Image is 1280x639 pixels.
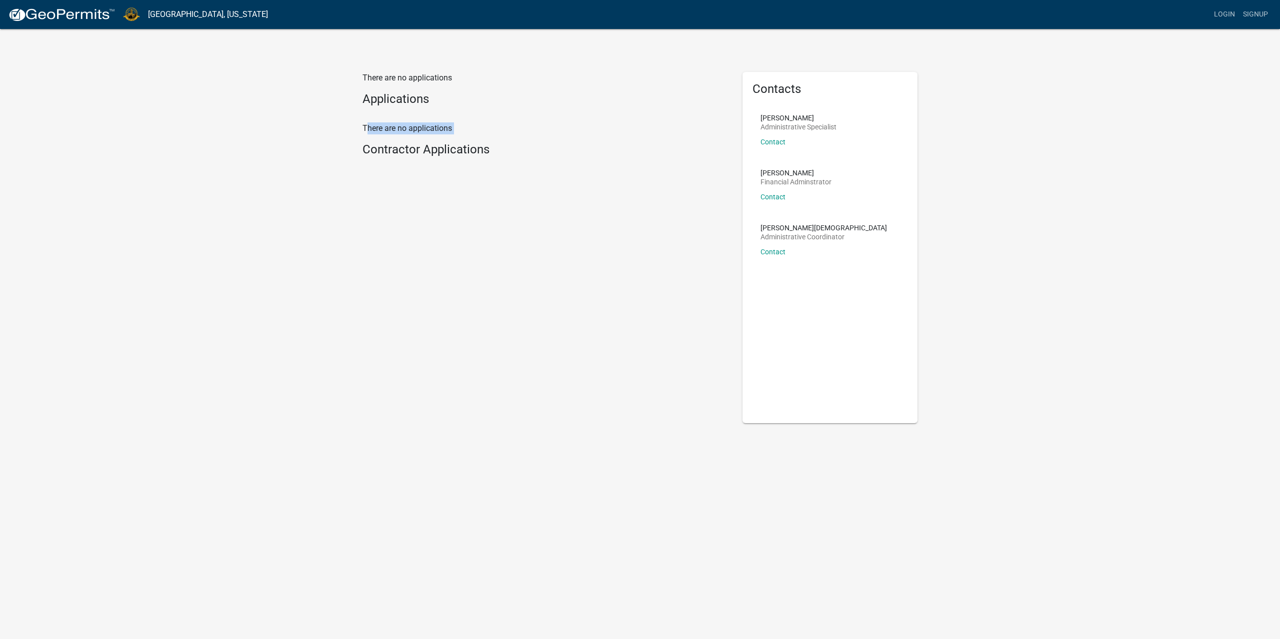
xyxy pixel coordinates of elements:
h4: Contractor Applications [362,142,727,157]
a: Signup [1239,5,1272,24]
p: [PERSON_NAME][DEMOGRAPHIC_DATA] [760,224,887,231]
wm-workflow-list-section: Applications [362,92,727,110]
p: Administrative Coordinator [760,233,887,240]
a: Login [1210,5,1239,24]
img: La Porte County, Indiana [123,7,140,21]
p: [PERSON_NAME] [760,169,831,176]
p: There are no applications [362,72,727,84]
p: [PERSON_NAME] [760,114,836,121]
h5: Contacts [752,82,907,96]
a: Contact [760,193,785,201]
p: Financial Adminstrator [760,178,831,185]
a: Contact [760,138,785,146]
a: Contact [760,248,785,256]
a: [GEOGRAPHIC_DATA], [US_STATE] [148,6,268,23]
wm-workflow-list-section: Contractor Applications [362,142,727,161]
p: Administrative Specialist [760,123,836,130]
p: There are no applications [362,122,727,134]
h4: Applications [362,92,727,106]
